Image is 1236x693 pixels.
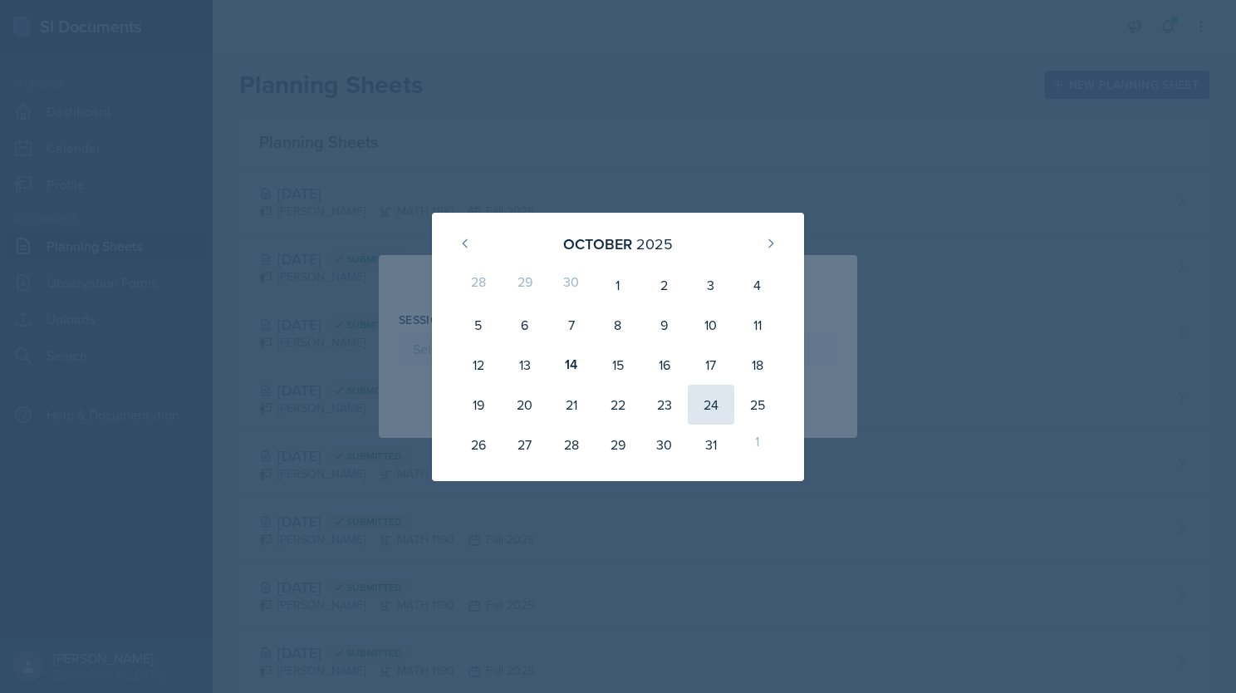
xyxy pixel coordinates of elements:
div: 30 [548,265,595,305]
div: 1 [734,425,781,464]
div: 23 [641,385,688,425]
div: 3 [688,265,734,305]
div: 18 [734,345,781,385]
div: 28 [548,425,595,464]
div: 16 [641,345,688,385]
div: 19 [455,385,502,425]
div: 9 [641,305,688,345]
div: 28 [455,265,502,305]
div: 17 [688,345,734,385]
div: 29 [595,425,641,464]
div: 13 [502,345,548,385]
div: 8 [595,305,641,345]
div: 27 [502,425,548,464]
div: 2 [641,265,688,305]
div: 7 [548,305,595,345]
div: 26 [455,425,502,464]
div: 21 [548,385,595,425]
div: 1 [595,265,641,305]
div: 15 [595,345,641,385]
div: 10 [688,305,734,345]
div: 24 [688,385,734,425]
div: 4 [734,265,781,305]
div: 11 [734,305,781,345]
div: 25 [734,385,781,425]
div: 31 [688,425,734,464]
div: 29 [502,265,548,305]
div: 30 [641,425,688,464]
div: 2025 [636,233,673,255]
div: 20 [502,385,548,425]
div: 6 [502,305,548,345]
div: October [563,233,632,255]
div: 14 [548,345,595,385]
div: 22 [595,385,641,425]
div: 5 [455,305,502,345]
div: 12 [455,345,502,385]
